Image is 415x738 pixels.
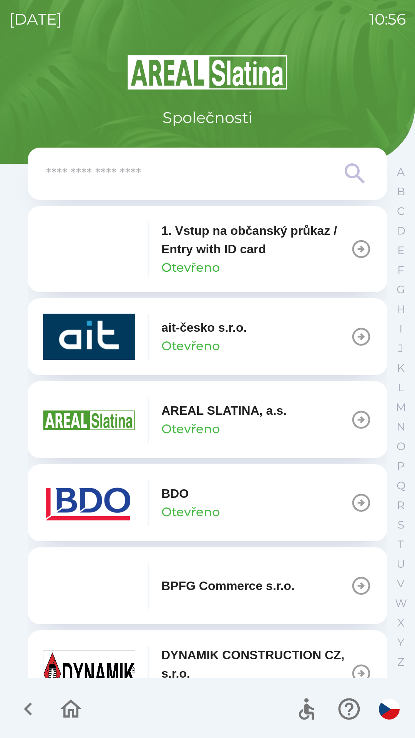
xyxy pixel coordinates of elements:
[391,456,410,476] button: P
[43,397,135,443] img: aad3f322-fb90-43a2-be23-5ead3ef36ce5.png
[397,283,405,296] p: G
[43,226,135,272] img: 93ea42ec-2d1b-4d6e-8f8a-bdbb4610bcc3.png
[399,322,402,336] p: I
[161,484,189,503] p: BDO
[391,299,410,319] button: H
[396,401,406,414] p: M
[391,260,410,280] button: F
[28,206,387,292] button: 1. Vstup na občanský průkaz / Entry with ID cardOtevřeno
[391,535,410,554] button: T
[397,655,404,669] p: Z
[398,381,404,394] p: L
[391,280,410,299] button: G
[161,420,220,438] p: Otevřeno
[163,106,252,129] p: Společnosti
[395,597,407,610] p: W
[391,574,410,593] button: V
[391,221,410,241] button: D
[28,381,387,458] button: AREAL SLATINA, a.s.Otevřeno
[397,361,405,375] p: K
[391,162,410,182] button: A
[397,440,405,453] p: O
[397,204,405,218] p: C
[391,201,410,221] button: C
[398,518,404,532] p: S
[397,499,405,512] p: R
[369,8,406,31] p: 10:56
[391,397,410,417] button: M
[28,464,387,541] button: BDOOtevřeno
[391,476,410,495] button: Q
[391,495,410,515] button: R
[391,339,410,358] button: J
[397,303,405,316] p: H
[391,613,410,633] button: X
[397,165,405,179] p: A
[391,319,410,339] button: I
[391,437,410,456] button: O
[161,577,295,595] p: BPFG Commerce s.r.o.
[391,633,410,652] button: Y
[391,378,410,397] button: L
[28,54,387,91] img: Logo
[161,318,247,337] p: ait-česko s.r.o.
[161,258,220,277] p: Otevřeno
[9,8,62,31] p: [DATE]
[391,593,410,613] button: W
[397,263,404,277] p: F
[397,636,404,649] p: Y
[397,420,405,434] p: N
[161,337,220,355] p: Otevřeno
[397,577,405,590] p: V
[391,417,410,437] button: N
[397,244,405,257] p: E
[391,652,410,672] button: Z
[397,557,405,571] p: U
[161,221,350,258] p: 1. Vstup na občanský průkaz / Entry with ID card
[43,650,135,696] img: 9aa1c191-0426-4a03-845b-4981a011e109.jpeg
[161,646,350,683] p: DYNAMIK CONSTRUCTION CZ, s.r.o.
[28,547,387,624] button: BPFG Commerce s.r.o.
[161,503,220,521] p: Otevřeno
[391,358,410,378] button: K
[397,616,404,630] p: X
[398,538,404,551] p: T
[391,554,410,574] button: U
[379,699,400,720] img: cs flag
[397,185,405,198] p: B
[28,630,387,716] button: DYNAMIK CONSTRUCTION CZ, s.r.o.Otevřeno
[391,182,410,201] button: B
[43,314,135,360] img: 40b5cfbb-27b1-4737-80dc-99d800fbabba.png
[391,515,410,535] button: S
[397,479,405,492] p: Q
[161,401,287,420] p: AREAL SLATINA, a.s.
[397,459,405,473] p: P
[391,241,410,260] button: E
[398,342,403,355] p: J
[28,298,387,375] button: ait-česko s.r.o.Otevřeno
[43,480,135,526] img: ae7449ef-04f1-48ed-85b5-e61960c78b50.png
[397,224,405,238] p: D
[43,563,135,609] img: f3b1b367-54a7-43c8-9d7e-84e812667233.png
